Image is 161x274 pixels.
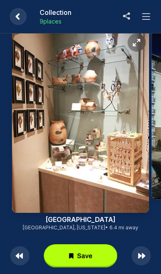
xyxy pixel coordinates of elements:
button: Expand location details [128,33,146,52]
h1: Collection [40,7,71,17]
h3: [GEOGRAPHIC_DATA] [12,214,149,224]
img: Barona Cultural Center & Museum [12,30,149,213]
p: [GEOGRAPHIC_DATA], [US_STATE] • 6.4 mi away [12,224,149,231]
p: 9 place s [40,17,71,26]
